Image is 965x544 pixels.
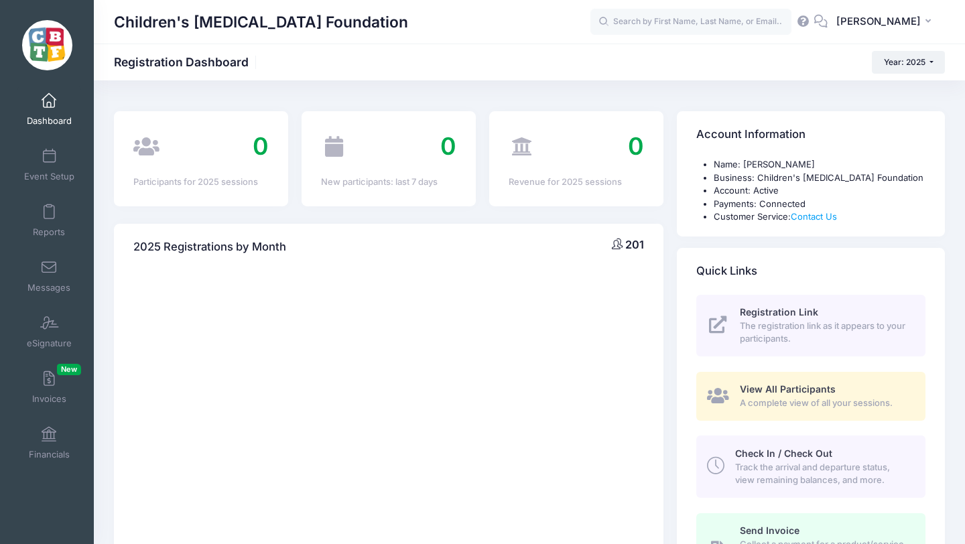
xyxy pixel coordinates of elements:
[17,308,81,355] a: eSignature
[696,252,757,290] h4: Quick Links
[32,393,66,405] span: Invoices
[33,226,65,238] span: Reports
[114,7,408,38] h1: Children's [MEDICAL_DATA] Foundation
[590,9,791,36] input: Search by First Name, Last Name, or Email...
[133,228,286,266] h4: 2025 Registrations by Month
[27,115,72,127] span: Dashboard
[17,86,81,133] a: Dashboard
[17,253,81,299] a: Messages
[17,419,81,466] a: Financials
[27,338,72,349] span: eSignature
[696,372,925,421] a: View All Participants A complete view of all your sessions.
[24,171,74,182] span: Event Setup
[735,461,910,487] span: Track the arrival and departure status, view remaining balances, and more.
[740,383,836,395] span: View All Participants
[696,116,806,154] h4: Account Information
[714,198,925,211] li: Payments: Connected
[740,397,910,410] span: A complete view of all your sessions.
[509,176,644,189] div: Revenue for 2025 sessions
[27,282,70,293] span: Messages
[740,306,818,318] span: Registration Link
[22,20,72,70] img: Children's Brain Tumor Foundation
[740,525,799,536] span: Send Invoice
[440,131,456,161] span: 0
[17,197,81,244] a: Reports
[714,210,925,224] li: Customer Service:
[696,435,925,497] a: Check In / Check Out Track the arrival and departure status, view remaining balances, and more.
[321,176,456,189] div: New participants: last 7 days
[29,449,70,460] span: Financials
[625,238,644,251] span: 201
[17,141,81,188] a: Event Setup
[253,131,269,161] span: 0
[714,184,925,198] li: Account: Active
[872,51,945,74] button: Year: 2025
[17,364,81,411] a: InvoicesNew
[735,448,832,459] span: Check In / Check Out
[628,131,644,161] span: 0
[740,320,910,346] span: The registration link as it appears to your participants.
[714,172,925,185] li: Business: Children's [MEDICAL_DATA] Foundation
[133,176,269,189] div: Participants for 2025 sessions
[791,211,837,222] a: Contact Us
[828,7,945,38] button: [PERSON_NAME]
[836,14,921,29] span: [PERSON_NAME]
[714,158,925,172] li: Name: [PERSON_NAME]
[696,295,925,356] a: Registration Link The registration link as it appears to your participants.
[114,55,260,69] h1: Registration Dashboard
[57,364,81,375] span: New
[884,57,925,67] span: Year: 2025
